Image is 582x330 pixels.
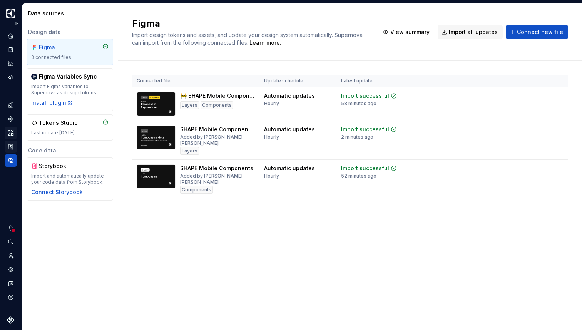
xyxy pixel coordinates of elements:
button: Connect Storybook [31,188,83,196]
div: Import and automatically update your code data from Storybook. [31,173,109,185]
a: Code automation [5,71,17,84]
button: Import all updates [438,25,503,39]
div: 3 connected files [31,54,109,60]
button: Install plugin [31,99,73,107]
div: Import Figma variables to Supernova as design tokens. [31,84,109,96]
span: . [248,40,281,46]
div: Figma [39,44,76,51]
div: Added by [PERSON_NAME] [PERSON_NAME] [180,173,255,185]
a: Components [5,113,17,125]
div: SHAPE Mobile Components [180,164,253,172]
svg: Supernova Logo [7,316,15,324]
th: Latest update [336,75,416,87]
div: Hourly [264,134,279,140]
div: Design data [27,28,113,36]
div: Components [180,186,213,194]
span: View summary [390,28,430,36]
div: Automatic updates [264,92,315,100]
a: Data sources [5,154,17,167]
div: 58 minutes ago [341,101,376,107]
img: 1131f18f-9b94-42a4-847a-eabb54481545.png [6,9,15,18]
button: Search ⌘K [5,236,17,248]
div: Storybook [39,162,76,170]
h2: Figma [132,17,370,30]
button: Contact support [5,277,17,290]
button: View summary [379,25,435,39]
div: Hourly [264,101,279,107]
button: Expand sidebar [11,18,22,29]
div: Added by [PERSON_NAME] [PERSON_NAME] [180,134,255,146]
div: SHAPE Mobile Component Documentation [180,126,255,133]
div: Layers [180,147,199,155]
span: Import all updates [449,28,498,36]
button: Connect new file [506,25,568,39]
a: StorybookImport and automatically update your code data from Storybook.Connect Storybook [27,157,113,201]
th: Update schedule [259,75,336,87]
div: Import successful [341,92,389,100]
a: Invite team [5,250,17,262]
a: Figma Variables SyncImport Figma variables to Supernova as design tokens.Install plugin [27,68,113,111]
div: Components [201,101,233,109]
div: 52 minutes ago [341,173,376,179]
a: Documentation [5,44,17,56]
a: Assets [5,127,17,139]
div: Hourly [264,173,279,179]
div: 2 minutes ago [341,134,373,140]
div: 🚧 SHAPE Mobile Component Explorations [180,92,255,100]
a: Storybook stories [5,141,17,153]
a: Tokens StudioLast update [DATE] [27,114,113,141]
div: Automatic updates [264,126,315,133]
div: Code data [27,147,113,154]
div: Import successful [341,126,389,133]
a: Settings [5,263,17,276]
th: Connected file [132,75,259,87]
div: Tokens Studio [39,119,78,127]
div: Last update [DATE] [31,130,109,136]
a: Figma3 connected files [27,39,113,65]
a: Home [5,30,17,42]
div: Layers [180,101,199,109]
a: Learn more [249,39,280,47]
div: Import successful [341,164,389,172]
div: Figma Variables Sync [39,73,97,80]
span: Connect new file [517,28,563,36]
span: Import design tokens and assets, and update your design system automatically. Supernova can impor... [132,32,364,46]
div: Data sources [28,10,115,17]
div: Automatic updates [264,164,315,172]
a: Analytics [5,57,17,70]
a: Design tokens [5,99,17,111]
button: Notifications [5,222,17,234]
